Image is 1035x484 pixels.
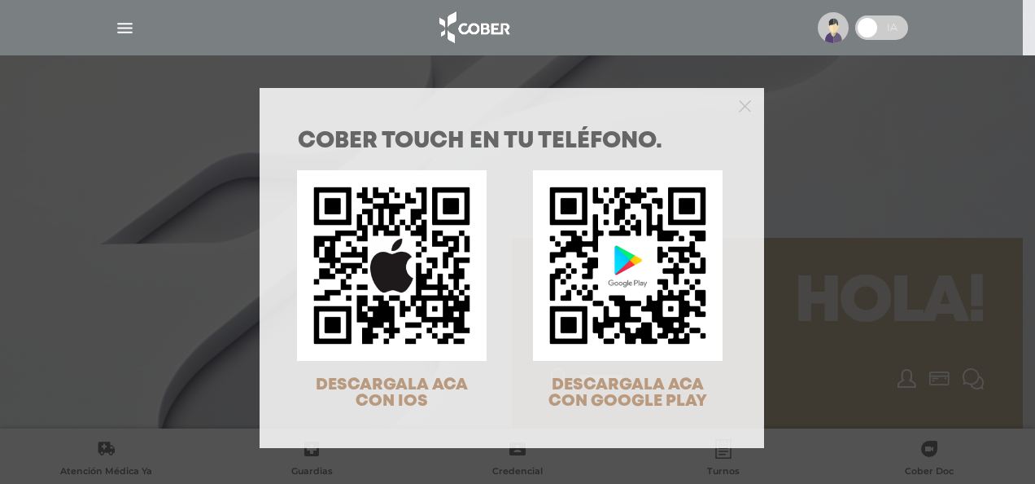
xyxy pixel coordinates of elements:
[298,130,726,153] h1: COBER TOUCH en tu teléfono.
[533,170,723,360] img: qr-code
[297,170,487,360] img: qr-code
[548,377,707,409] span: DESCARGALA ACA CON GOOGLE PLAY
[739,98,751,112] button: Close
[316,377,468,409] span: DESCARGALA ACA CON IOS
